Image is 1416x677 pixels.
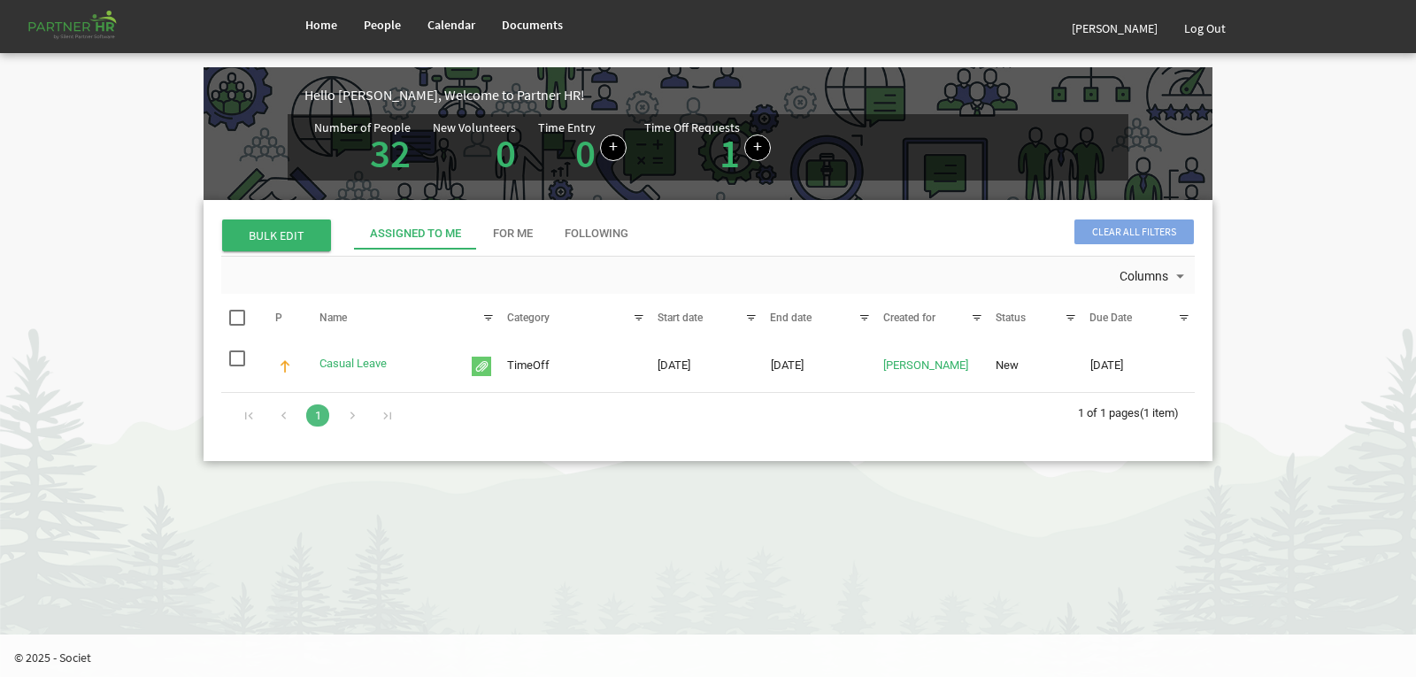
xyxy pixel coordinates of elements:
span: People [364,17,401,33]
div: 1 of 1 pages (1 item) [1078,393,1195,430]
a: 0 [496,128,516,178]
div: tab-header [354,218,1327,250]
div: New Volunteers [433,121,516,134]
span: End date [770,312,812,324]
td: 04/08/2025 column header End date [763,345,875,387]
div: Go to previous page [272,402,296,427]
span: Calendar [427,17,475,33]
span: (1 item) [1140,406,1179,419]
div: Hello [PERSON_NAME], Welcome to Partner HR! [304,85,1212,105]
div: Go to next page [341,402,365,427]
a: [PERSON_NAME] [1058,4,1171,53]
div: Go to last page [375,402,399,427]
span: BULK EDIT [222,219,331,251]
span: Start date [658,312,703,324]
td: New column header Status [988,345,1081,387]
span: Name [319,312,347,324]
a: Casual Leave [319,357,387,370]
td: 13/08/2025 column header Due Date [1082,345,1195,387]
td: 04/08/2025 column header Start date [650,345,762,387]
div: Assigned To Me [370,226,461,242]
div: Following [565,226,628,242]
span: Created for [883,312,935,324]
div: Number of People [314,121,411,134]
span: P [275,312,282,324]
span: Category [507,312,550,324]
a: [PERSON_NAME] [883,358,968,372]
a: Log hours [600,135,627,161]
div: Volunteer hired in the last 7 days [433,121,538,173]
span: Home [305,17,337,33]
img: Medium Priority [277,358,293,374]
a: Create a new time off request [744,135,771,161]
div: Number of pending time-off requests [644,121,789,173]
div: Total number of active people in Partner HR [314,121,433,173]
td: TimeOff column header Category [499,345,650,387]
div: Go to first page [237,402,261,427]
td: Deepti Mayee Nayak is template cell column header Created for [875,345,988,387]
span: Documents [502,17,563,33]
td: checkbox [221,345,258,387]
div: Time Off Requests [644,121,740,134]
a: 0 [575,128,596,178]
a: Log Out [1171,4,1239,53]
p: © 2025 - Societ [14,649,1416,666]
span: Columns [1118,265,1170,288]
span: 1 of 1 pages [1078,406,1140,419]
span: Status [996,312,1026,324]
button: Columns [1116,265,1192,288]
div: For Me [493,226,533,242]
div: Columns [1116,257,1192,294]
span: Clear all filters [1074,219,1194,244]
a: 1 [720,128,740,178]
a: 32 [370,128,411,178]
td: Casual Leave is template cell column header Name [312,345,499,387]
span: Due Date [1089,312,1132,324]
a: Goto Page 1 [306,404,329,427]
td: is template cell column header P [258,345,311,387]
div: Time Entry [538,121,596,134]
div: Number of time entries [538,121,644,173]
